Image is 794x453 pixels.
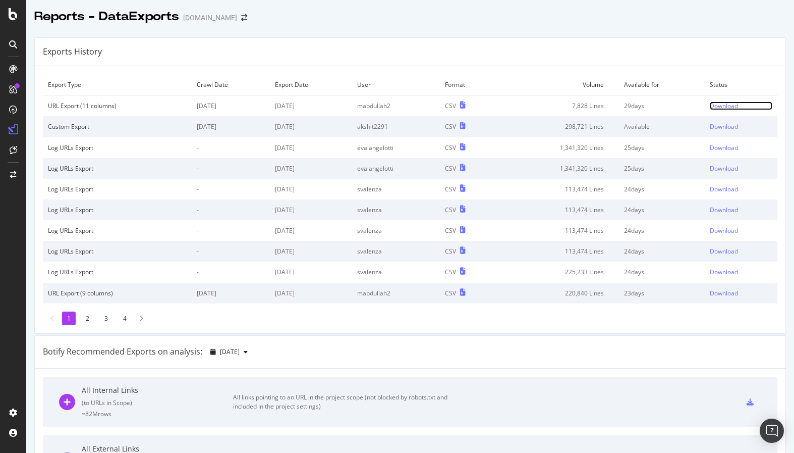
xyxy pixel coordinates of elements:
[710,206,772,214] a: Download
[498,137,619,158] td: 1,341,320 Lines
[270,199,352,220] td: [DATE]
[498,199,619,220] td: 113,474 Lines
[352,179,440,199] td: svalenza
[192,116,270,137] td: [DATE]
[710,268,738,276] div: Download
[710,226,772,235] a: Download
[270,220,352,241] td: [DATE]
[498,262,619,282] td: 225,233 Lines
[710,289,772,297] a: Download
[710,247,772,256] a: Download
[619,158,705,179] td: 25 days
[352,158,440,179] td: evalangelotti
[619,137,705,158] td: 25 days
[710,164,738,173] div: Download
[445,268,456,276] div: CSV
[498,241,619,262] td: 113,474 Lines
[445,164,456,173] div: CSV
[710,268,772,276] a: Download
[710,185,772,193] a: Download
[192,74,270,95] td: Crawl Date
[48,268,187,276] div: Log URLs Export
[183,13,237,23] div: [DOMAIN_NAME]
[270,262,352,282] td: [DATE]
[192,220,270,241] td: -
[710,143,772,152] a: Download
[619,95,705,117] td: 29 days
[498,283,619,304] td: 220,840 Lines
[82,385,233,395] div: All Internal Links
[710,122,772,131] a: Download
[270,95,352,117] td: [DATE]
[192,137,270,158] td: -
[352,220,440,241] td: svalenza
[48,122,187,131] div: Custom Export
[498,220,619,241] td: 113,474 Lines
[619,199,705,220] td: 24 days
[445,102,456,110] div: CSV
[619,283,705,304] td: 23 days
[747,398,754,406] div: csv-export
[498,158,619,179] td: 1,341,320 Lines
[710,185,738,193] div: Download
[43,46,102,58] div: Exports History
[710,289,738,297] div: Download
[192,158,270,179] td: -
[710,164,772,173] a: Download
[192,95,270,117] td: [DATE]
[705,74,777,95] td: Status
[352,241,440,262] td: svalenza
[48,102,187,110] div: URL Export (11 columns)
[192,199,270,220] td: -
[352,283,440,304] td: mabdullah2
[48,247,187,256] div: Log URLs Export
[81,312,94,325] li: 2
[270,137,352,158] td: [DATE]
[710,247,738,256] div: Download
[241,14,247,21] div: arrow-right-arrow-left
[43,346,202,358] div: Botify Recommended Exports on analysis:
[270,74,352,95] td: Export Date
[352,262,440,282] td: svalenza
[498,116,619,137] td: 298,721 Lines
[710,122,738,131] div: Download
[445,143,456,152] div: CSV
[710,102,772,110] a: Download
[619,241,705,262] td: 24 days
[192,283,270,304] td: [DATE]
[352,137,440,158] td: evalangelotti
[445,226,456,235] div: CSV
[619,74,705,95] td: Available for
[445,206,456,214] div: CSV
[445,289,456,297] div: CSV
[619,179,705,199] td: 24 days
[270,158,352,179] td: [DATE]
[48,289,187,297] div: URL Export (9 columns)
[710,102,738,110] div: Download
[619,220,705,241] td: 24 days
[62,312,76,325] li: 1
[192,241,270,262] td: -
[352,199,440,220] td: svalenza
[270,179,352,199] td: [DATE]
[440,74,498,95] td: Format
[445,122,456,131] div: CSV
[48,164,187,173] div: Log URLs Export
[192,179,270,199] td: -
[270,116,352,137] td: [DATE]
[48,226,187,235] div: Log URLs Export
[498,74,619,95] td: Volume
[82,398,233,407] div: ( to URLs in Scope )
[43,74,192,95] td: Export Type
[352,116,440,137] td: akshit2291
[624,122,700,131] div: Available
[270,241,352,262] td: [DATE]
[48,206,187,214] div: Log URLs Export
[233,393,460,411] div: All links pointing to an URL in the project scope (not blocked by robots.txt and included in the ...
[82,410,233,418] div: = 82M rows
[445,185,456,193] div: CSV
[352,74,440,95] td: User
[118,312,132,325] li: 4
[619,262,705,282] td: 24 days
[220,347,240,356] span: 2025 Sep. 6th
